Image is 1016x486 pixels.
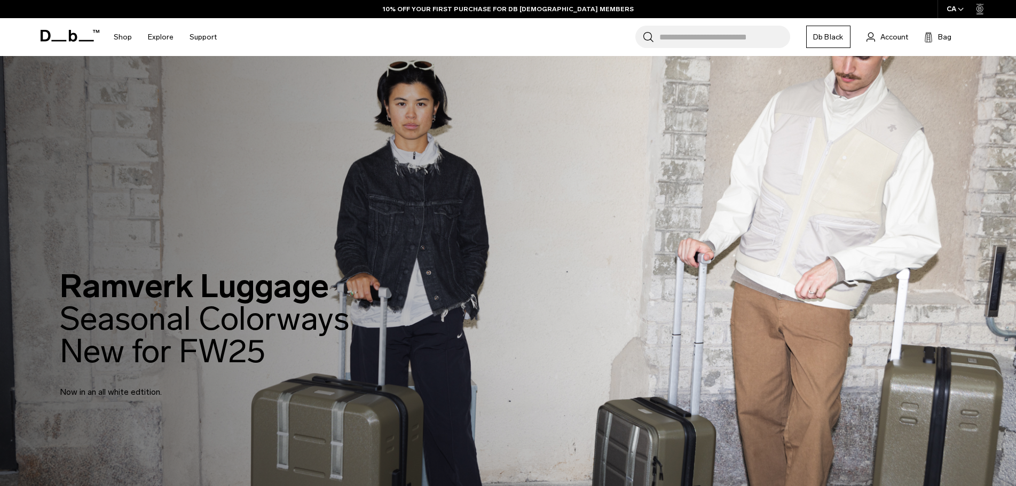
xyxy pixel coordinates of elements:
h2: Ramverk Luggage [60,270,349,368]
nav: Main Navigation [106,18,225,56]
a: Explore [148,18,174,56]
span: Account [880,31,908,43]
a: Support [190,18,217,56]
a: Shop [114,18,132,56]
span: Seasonal Colorways New for FW25 [60,299,349,371]
a: Account [867,30,908,43]
a: Db Black [806,26,850,48]
span: Bag [938,31,951,43]
p: Now in an all white edtition. [60,373,316,399]
a: 10% OFF YOUR FIRST PURCHASE FOR DB [DEMOGRAPHIC_DATA] MEMBERS [383,4,634,14]
button: Bag [924,30,951,43]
